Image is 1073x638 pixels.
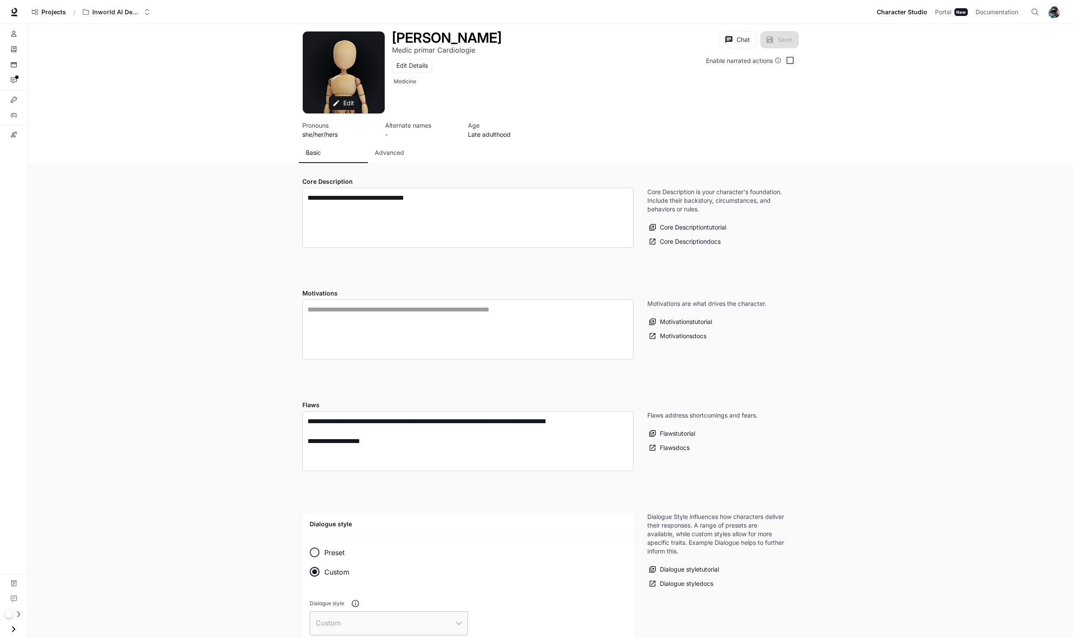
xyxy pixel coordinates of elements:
a: Characters [3,27,24,41]
div: Flaws [302,411,634,471]
button: Open Command Menu [1026,3,1044,21]
button: Open drawer [4,620,23,638]
button: Open workspace menu [79,3,154,21]
button: Core Descriptiontutorial [647,220,728,235]
span: Dark mode toggle [4,609,13,619]
span: Dialogue style [310,600,344,607]
p: Flaws address shortcomings and fears. [647,411,758,420]
a: Custom pronunciations [3,128,24,141]
a: Variables [3,108,24,122]
button: Flawstutorial [647,427,697,441]
a: Core Descriptiondocs [647,235,723,249]
a: Interactions [3,73,24,87]
a: Dialogue styledocs [647,577,715,591]
button: Open character details dialog [468,121,540,139]
p: Alternate names [385,121,458,130]
h4: Core Description [302,177,634,186]
button: Open character details dialog [392,31,502,45]
p: Inworld AI Demos [92,9,141,16]
p: Medic primar Cardiologie [392,46,475,54]
h4: Motivations [302,289,634,298]
a: Feedback [3,592,24,606]
button: Edit [329,96,358,110]
div: / [70,8,79,17]
a: Documentation [972,3,1025,21]
span: Documentation [976,7,1018,18]
p: she/her/hers [302,130,375,139]
button: Open character details dialog [392,45,475,55]
button: Open character details dialog [392,76,420,90]
a: Documentation [3,576,24,590]
span: Portal [935,7,951,18]
p: Core Description is your character's foundation. Include their backstory, circumstances, and beha... [647,188,785,214]
h4: Flaws [302,401,634,409]
p: Motivations are what drives the character. [647,299,766,308]
button: Open character avatar dialog [303,31,385,113]
button: User avatar [1045,3,1063,21]
a: Integrations [3,93,24,107]
a: Flawsdocs [647,441,692,455]
a: Scenes [3,58,24,72]
button: Open character details dialog [385,121,458,139]
p: Age [468,121,540,130]
div: Custom [310,611,468,635]
span: Projects [41,9,66,16]
span: Preset [324,547,345,558]
span: Custom [324,567,349,577]
div: label [302,188,634,248]
span: Character Studio [877,7,927,18]
a: Character Studio [873,3,931,21]
button: Edit Details [392,59,432,73]
button: Motivationstutorial [647,315,714,329]
a: Motivationsdocs [647,329,709,343]
p: Medicine [394,78,416,85]
a: PortalNew [932,3,971,21]
p: Late adulthood [468,130,540,139]
img: User avatar [1048,6,1060,18]
div: Avatar image [303,31,385,113]
h1: [PERSON_NAME] [392,29,502,46]
p: Dialogue Style influences how characters deliver their responses. A range of presets are availabl... [647,512,785,556]
a: Go to projects [28,3,70,21]
p: - [385,130,458,139]
div: Enable narrated actions [706,56,781,65]
div: New [954,8,968,16]
button: Chat [719,31,757,48]
a: Knowledge [3,42,24,56]
button: Dialogue styletutorial [647,563,721,577]
div: Dialogue style type [310,543,356,582]
span: Medicine [392,76,420,87]
p: Basic [306,148,321,157]
h4: Dialogue style [310,520,626,528]
p: Pronouns [302,121,375,130]
button: Open character details dialog [302,121,375,139]
p: Advanced [375,148,404,157]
